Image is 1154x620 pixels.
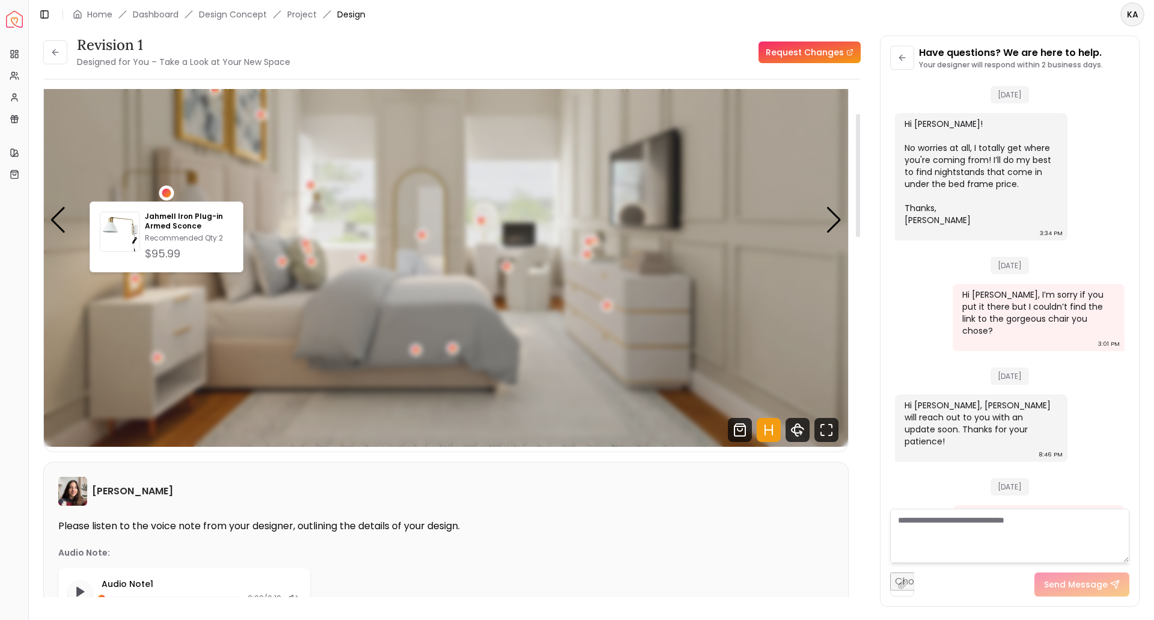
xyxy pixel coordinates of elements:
a: Request Changes [759,41,861,63]
span: 0:00 / 0:10 [248,594,281,603]
svg: 360 View [786,418,810,442]
h3: Revision 1 [77,35,290,55]
div: Hi [PERSON_NAME], [PERSON_NAME] will reach out to you with an update soon. Thanks for your patience! [905,399,1055,447]
svg: Shop Products from this design [728,418,752,442]
svg: Fullscreen [814,418,838,442]
span: [DATE] [991,478,1029,496]
p: Have questions? We are here to help. [919,46,1103,60]
p: Please listen to the voice note from your designer, outlining the details of your design. [58,520,834,532]
img: Spacejoy Logo [6,11,23,28]
div: Hi [PERSON_NAME], I’m sorry if you put it there but I couldn’t find the link to the gorgeous chai... [962,289,1113,337]
small: Designed for You – Take a Look at Your New Space [77,56,290,68]
a: Project [287,8,317,20]
span: [DATE] [991,86,1029,103]
nav: breadcrumb [73,8,365,20]
svg: Hotspots Toggle [757,418,781,442]
h6: [PERSON_NAME] [92,484,173,499]
span: [DATE] [991,367,1029,385]
div: Previous slide [50,207,66,233]
li: Design Concept [199,8,267,20]
p: Audio Note: [58,547,110,559]
span: Design [337,8,365,20]
div: 3:01 PM [1098,338,1120,350]
p: Jahmell Iron Plug-in Armed Sconce [145,212,233,231]
img: Maria Castillero [58,477,87,506]
span: [DATE] [991,257,1029,274]
div: Mute audio [286,591,301,606]
a: Jahmell Iron Plug-in Armed SconceJahmell Iron Plug-in Armed SconceRecommended Qty:2$95.99 [100,212,233,262]
div: Next slide [826,207,842,233]
a: Home [87,8,112,20]
p: Your designer will respond within 2 business days. [919,60,1103,70]
button: Play audio note [68,580,92,604]
button: KA [1120,2,1144,26]
img: Jahmell Iron Plug-in Armed Sconce [100,215,139,254]
div: Hi [PERSON_NAME]! No worries at all, I totally get where you're coming from! I’ll do my best to f... [905,118,1055,226]
div: 3:34 PM [1040,227,1063,239]
span: KA [1122,4,1143,25]
div: 8:46 PM [1039,449,1063,461]
div: $95.99 [145,245,233,262]
a: Dashboard [133,8,179,20]
p: Recommended Qty: 2 [145,233,233,243]
p: Audio Note 1 [102,578,301,590]
a: Spacejoy [6,11,23,28]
